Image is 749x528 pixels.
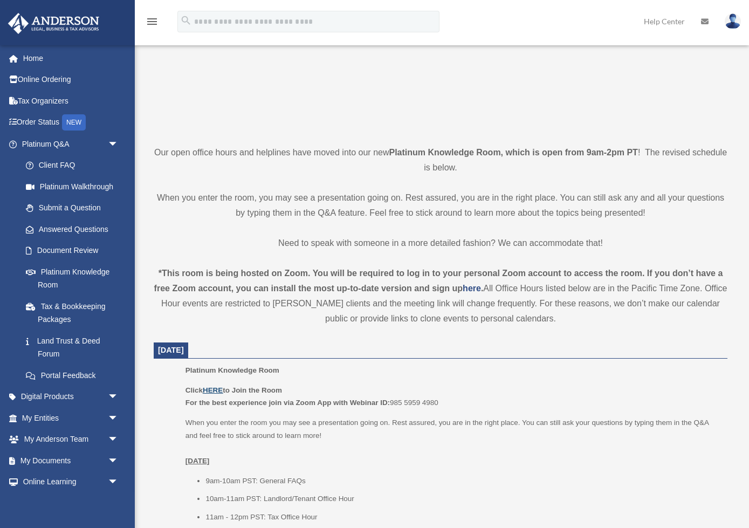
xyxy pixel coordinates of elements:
p: When you enter the room you may see a presentation going on. Rest assured, you are in the right p... [185,416,720,467]
span: arrow_drop_down [108,386,129,408]
a: menu [146,19,159,28]
a: Tax & Bookkeeping Packages [15,296,135,330]
li: 11am - 12pm PST: Tax Office Hour [205,511,720,524]
span: arrow_drop_down [108,429,129,451]
div: NEW [62,114,86,131]
p: Need to speak with someone in a more detailed fashion? We can accommodate that! [154,236,727,251]
span: arrow_drop_down [108,450,129,472]
strong: *This room is being hosted on Zoom. You will be required to log in to your personal Zoom account ... [154,269,723,293]
a: Online Ordering [8,69,135,91]
a: Platinum Q&Aarrow_drop_down [8,133,135,155]
a: Document Review [15,240,135,262]
a: Digital Productsarrow_drop_down [8,386,135,408]
a: Answered Questions [15,218,135,240]
a: Submit a Question [15,197,135,219]
b: For the best experience join via Zoom App with Webinar ID: [185,399,390,407]
a: Land Trust & Deed Forum [15,330,135,365]
a: Platinum Knowledge Room [15,261,129,296]
a: Portal Feedback [15,365,135,386]
a: Online Learningarrow_drop_down [8,471,135,493]
a: My Entitiesarrow_drop_down [8,407,135,429]
u: [DATE] [185,457,210,465]
a: Platinum Walkthrough [15,176,135,197]
li: 9am-10am PST: General FAQs [205,475,720,488]
p: 985 5959 4980 [185,384,720,409]
span: arrow_drop_down [108,133,129,155]
a: Client FAQ [15,155,135,176]
a: My Anderson Teamarrow_drop_down [8,429,135,450]
p: Our open office hours and helplines have moved into our new ! The revised schedule is below. [154,145,727,175]
i: search [180,15,192,26]
img: User Pic [725,13,741,29]
span: arrow_drop_down [108,407,129,429]
strong: Platinum Knowledge Room, which is open from 9am-2pm PT [389,148,638,157]
a: My Documentsarrow_drop_down [8,450,135,471]
li: 10am-11am PST: Landlord/Tenant Office Hour [205,492,720,505]
span: Platinum Knowledge Room [185,366,279,374]
a: HERE [203,386,223,394]
b: Click to Join the Room [185,386,282,394]
strong: . [481,284,483,293]
a: Tax Organizers [8,90,135,112]
span: arrow_drop_down [108,471,129,493]
a: Home [8,47,135,69]
i: menu [146,15,159,28]
img: Anderson Advisors Platinum Portal [5,13,102,34]
span: [DATE] [158,346,184,354]
div: All Office Hours listed below are in the Pacific Time Zone. Office Hour events are restricted to ... [154,266,727,326]
a: here [463,284,481,293]
a: Order StatusNEW [8,112,135,134]
p: When you enter the room, you may see a presentation going on. Rest assured, you are in the right ... [154,190,727,221]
